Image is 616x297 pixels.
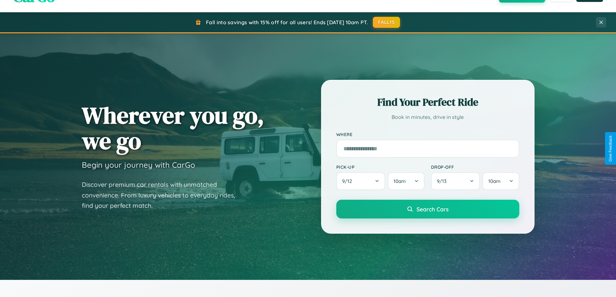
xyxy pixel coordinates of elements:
h3: Begin your journey with CarGo [82,160,195,170]
button: 10am [482,172,519,190]
span: Fall into savings with 15% off for all users! Ends [DATE] 10am PT. [206,19,368,26]
button: FALL15 [373,17,400,28]
p: Discover premium car rentals with unmatched convenience. From luxury vehicles to everyday rides, ... [82,179,243,211]
div: Give Feedback [608,135,613,162]
span: 9 / 13 [437,178,450,184]
span: 9 / 12 [342,178,355,184]
button: Search Cars [336,200,519,218]
label: Pick-up [336,164,425,170]
button: 9/13 [431,172,480,190]
p: Book in minutes, drive in style [336,112,519,122]
span: Search Cars [416,206,448,213]
h2: Find Your Perfect Ride [336,95,519,109]
button: 9/12 [336,172,385,190]
label: Drop-off [431,164,519,170]
h1: Wherever you go, we go [82,102,264,154]
span: 10am [488,178,501,184]
span: 10am [394,178,406,184]
label: Where [336,132,519,137]
button: 10am [388,172,424,190]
